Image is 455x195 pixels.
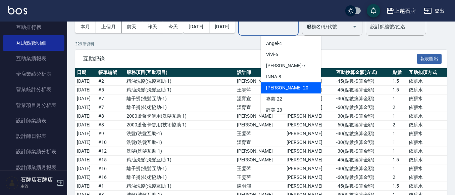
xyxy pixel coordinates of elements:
a: 互助點數明細 [3,35,64,51]
th: 服務項目(互助項目) [125,68,235,77]
td: 溫育宣 [235,138,285,147]
span: 互助紀錄 [83,55,417,62]
td: 依薪水 [407,121,447,129]
td: [PERSON_NAME] [235,147,285,156]
td: -45 ( 點數換算金額 ) [335,156,391,164]
td: -45 ( 點數換算金額 ) [335,86,391,94]
th: 點數 [391,68,407,77]
td: 溫育宣 [235,103,285,112]
td: [DATE] [75,94,97,103]
p: 主管 [20,183,55,189]
td: 精油洗髮 ( 洗髮互助-1 ) [125,86,235,94]
td: # 16 [97,173,125,182]
a: 報表匯出 [417,55,442,62]
span: [PERSON_NAME] -7 [266,62,306,69]
td: [PERSON_NAME] [235,156,285,164]
td: 王雯萍 [235,86,285,94]
button: 上越石牌 [384,4,418,18]
a: 營業統計分析表 [3,82,64,97]
td: 1 [391,138,407,147]
td: # 5 [97,86,125,94]
td: 2 [391,121,407,129]
a: 全店業績分析表 [3,66,64,82]
td: 洗髮 ( 洗髮互助-1 ) [125,129,235,138]
td: 洗髮 ( 洗髮互助-1 ) [125,147,235,156]
td: 離子燙 ( 技術協助-1 ) [125,173,235,182]
td: -30 ( 點數換算金額 ) [335,138,391,147]
td: -30 ( 點數換算金額 ) [335,94,391,103]
td: # 16 [97,164,125,173]
td: # 8 [97,121,125,129]
img: Logo [8,6,27,14]
td: 1 [391,94,407,103]
td: 依薪水 [407,182,447,191]
td: 精油洗髮 ( 洗髮互助-1 ) [125,182,235,191]
td: # 2 [97,77,125,86]
td: 1.5 [391,182,407,191]
button: save [367,4,380,17]
td: 依薪水 [407,147,447,156]
a: 設計師業績月報表 [3,160,64,175]
button: 今天 [163,21,184,33]
button: 本月 [75,21,96,33]
th: 日期 [75,68,97,77]
td: 1 [391,164,407,173]
td: # 8 [97,112,125,121]
td: # 12 [97,147,125,156]
td: 洗髮 ( 洗髮互助-1 ) [125,138,235,147]
td: -45 ( 點數換算金額 ) [335,182,391,191]
td: [PERSON_NAME] [285,173,335,182]
td: 1 [391,112,407,121]
td: 依薪水 [407,138,447,147]
td: 依薪水 [407,173,447,182]
td: 精油洗髮 ( 洗髮互助-1 ) [125,77,235,86]
button: Open [349,21,360,32]
button: 報表匯出 [417,54,442,64]
td: 2000蘆薈卡使用 ( 技術協助-1 ) [125,121,235,129]
td: -45 ( 點數換算金額 ) [335,77,391,86]
th: 互助換算金額(方式) [335,68,391,77]
td: [DATE] [75,86,97,94]
td: 依薪水 [407,112,447,121]
td: 王雯萍 [235,173,285,182]
button: [DATE] [209,21,235,33]
td: [PERSON_NAME] [285,112,335,121]
td: 王雯萍 [235,164,285,173]
td: 1.5 [391,77,407,86]
td: -30 ( 點數換算金額 ) [335,129,391,138]
a: 營業項目月分析表 [3,97,64,113]
td: [DATE] [75,182,97,191]
td: 依薪水 [407,129,447,138]
td: # 7 [97,94,125,103]
td: [DATE] [75,121,97,129]
th: 設計師 [235,68,285,77]
td: # 15 [97,156,125,164]
td: [DATE] [75,112,97,121]
td: -30 ( 點數換算金額 ) [335,164,391,173]
td: [PERSON_NAME] [285,164,335,173]
td: [PERSON_NAME] [235,77,285,86]
span: ViVi -6 [266,51,278,58]
a: 設計師日報表 [3,128,64,144]
td: 1 [391,129,407,138]
td: [PERSON_NAME] [285,129,335,138]
div: 上越石牌 [394,7,416,15]
td: [DATE] [75,103,97,112]
button: [DATE] [183,21,209,33]
span: [PERSON_NAME] -20 [266,84,308,91]
td: 1 [391,147,407,156]
td: # 1 [97,182,125,191]
td: 依薪水 [407,77,447,86]
td: 依薪水 [407,103,447,112]
td: -60 ( 點數換算金額 ) [335,173,391,182]
td: [PERSON_NAME] [285,156,335,164]
button: 昨天 [142,21,163,33]
td: 王雯萍 [235,129,285,138]
td: 2 [391,173,407,182]
td: -30 ( 點數換算金額 ) [335,147,391,156]
span: INNA -8 [266,73,281,80]
td: 1.5 [391,156,407,164]
td: 溫育宣 [235,94,285,103]
td: 1.5 [391,86,407,94]
td: [DATE] [75,156,97,164]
